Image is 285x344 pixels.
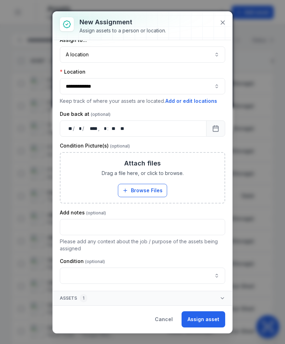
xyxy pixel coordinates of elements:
button: Assets1 [53,291,232,305]
div: minute, [109,125,116,132]
div: hour, [100,125,107,132]
label: Add notes [60,209,106,216]
button: Assign asset [182,311,225,327]
div: year, [85,125,98,132]
label: Condition [60,258,105,265]
label: Due back at [60,111,110,118]
div: day, [66,125,73,132]
button: Browse Files [118,184,167,197]
button: Add or edit locations [165,97,217,105]
div: / [82,125,85,132]
div: : [107,125,109,132]
div: Assign assets to a person or location. [80,27,166,34]
div: month, [75,125,82,132]
h3: New assignment [80,17,166,27]
p: Keep track of where your assets are located. [60,97,225,105]
button: Cancel [149,311,179,327]
button: Calendar [206,120,225,137]
span: Assets [60,294,87,302]
div: 1 [80,294,87,302]
h3: Attach files [124,158,161,168]
label: Assign to... [60,37,87,44]
div: , [98,125,100,132]
label: Condition Picture(s) [60,142,130,149]
p: Please add any context about the job / purpose of the assets being assigned [60,238,225,252]
div: / [73,125,75,132]
button: A location [60,46,225,63]
div: am/pm, [117,125,125,132]
label: Location [60,68,85,75]
span: Drag a file here, or click to browse. [102,170,184,177]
